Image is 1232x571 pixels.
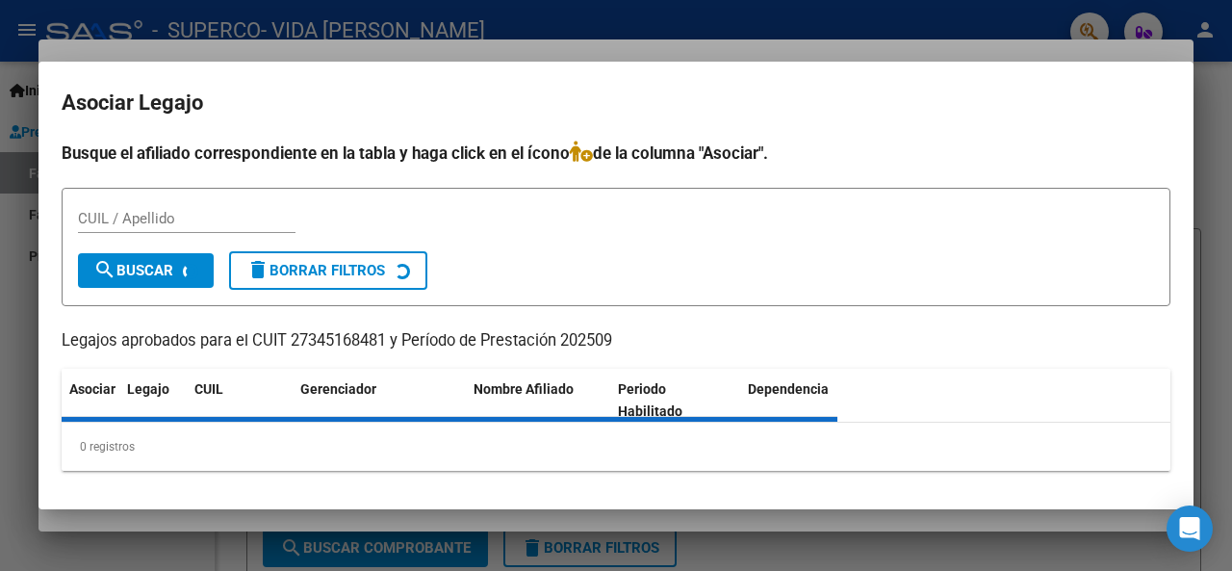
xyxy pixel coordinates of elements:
[62,329,1170,353] p: Legajos aprobados para el CUIT 27345168481 y Período de Prestación 202509
[466,369,610,432] datatable-header-cell: Nombre Afiliado
[62,369,119,432] datatable-header-cell: Asociar
[78,253,214,288] button: Buscar
[194,381,223,397] span: CUIL
[610,369,740,432] datatable-header-cell: Periodo Habilitado
[246,258,269,281] mat-icon: delete
[246,262,385,279] span: Borrar Filtros
[62,423,1170,471] div: 0 registros
[62,141,1170,166] h4: Busque el afiliado correspondiente en la tabla y haga click en el ícono de la columna "Asociar".
[229,251,427,290] button: Borrar Filtros
[748,381,829,397] span: Dependencia
[127,381,169,397] span: Legajo
[293,369,466,432] datatable-header-cell: Gerenciador
[1167,506,1213,552] div: Open Intercom Messenger
[300,381,376,397] span: Gerenciador
[93,262,173,279] span: Buscar
[740,369,885,432] datatable-header-cell: Dependencia
[62,85,1170,121] h2: Asociar Legajo
[119,369,187,432] datatable-header-cell: Legajo
[69,381,115,397] span: Asociar
[93,258,116,281] mat-icon: search
[618,381,682,419] span: Periodo Habilitado
[474,381,574,397] span: Nombre Afiliado
[187,369,293,432] datatable-header-cell: CUIL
